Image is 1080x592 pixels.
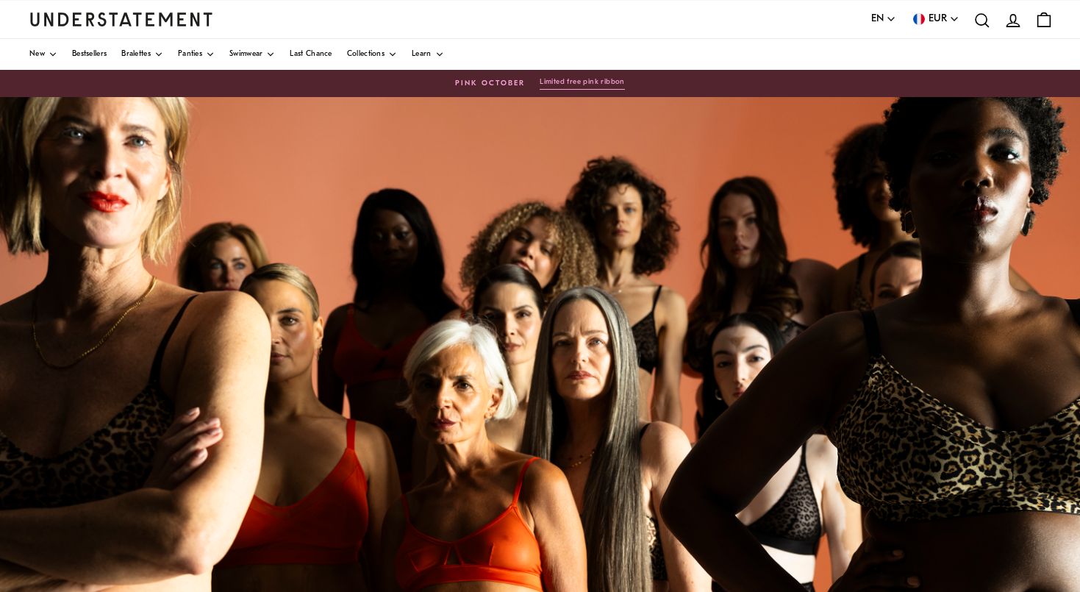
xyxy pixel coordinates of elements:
[347,51,385,58] span: Collections
[229,39,275,70] a: Swimwear
[347,39,397,70] a: Collections
[29,13,213,26] a: Understatement Homepage
[229,51,262,58] span: Swimwear
[72,39,107,70] a: Bestsellers
[29,77,1051,90] a: PINK OCTOBERLimited free pink ribbon
[412,39,444,70] a: Learn
[412,51,432,58] span: Learn
[72,51,107,58] span: Bestsellers
[871,11,896,27] button: EN
[290,51,332,58] span: Last Chance
[121,39,163,70] a: Bralettes
[455,78,525,90] span: PINK OCTOBER
[871,11,884,27] span: EN
[121,51,151,58] span: Bralettes
[29,39,57,70] a: New
[911,11,959,27] button: EUR
[29,51,45,58] span: New
[290,39,332,70] a: Last Chance
[929,11,947,27] span: EUR
[540,77,625,90] button: Limited free pink ribbon
[178,39,215,70] a: Panties
[178,51,202,58] span: Panties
